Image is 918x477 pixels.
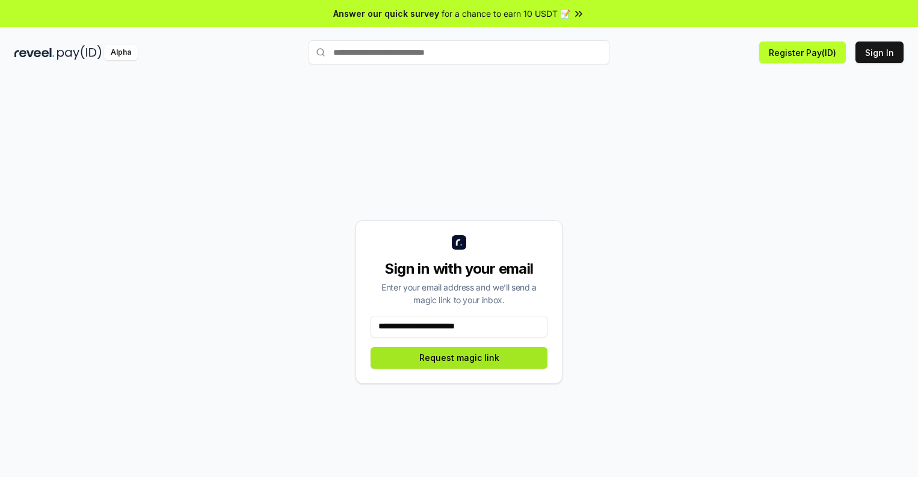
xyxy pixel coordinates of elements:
button: Register Pay(ID) [759,42,846,63]
div: Enter your email address and we’ll send a magic link to your inbox. [371,281,547,306]
span: for a chance to earn 10 USDT 📝 [442,7,570,20]
div: Alpha [104,45,138,60]
img: reveel_dark [14,45,55,60]
button: Sign In [855,42,904,63]
button: Request magic link [371,347,547,369]
span: Answer our quick survey [333,7,439,20]
div: Sign in with your email [371,259,547,279]
img: logo_small [452,235,466,250]
img: pay_id [57,45,102,60]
